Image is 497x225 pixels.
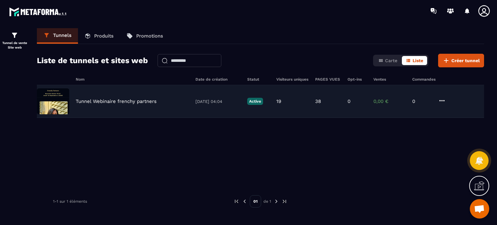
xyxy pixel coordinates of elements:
[2,27,28,55] a: formationformationTunnel de vente Site web
[374,56,401,65] button: Carte
[120,28,170,44] a: Promotions
[412,77,436,82] h6: Commandes
[9,6,67,17] img: logo
[315,98,321,104] p: 38
[247,98,263,105] p: Active
[94,33,114,39] p: Produits
[242,198,248,204] img: prev
[438,54,484,67] button: Créer tunnel
[136,33,163,39] p: Promotions
[451,57,480,64] span: Créer tunnel
[250,195,261,208] p: 01
[470,199,489,219] a: Ouvrir le chat
[273,198,279,204] img: next
[385,58,397,63] span: Carte
[37,54,148,67] h2: Liste de tunnels et sites web
[195,99,241,104] p: [DATE] 04:04
[37,88,69,114] img: image
[315,77,341,82] h6: PAGES VUES
[276,77,309,82] h6: Visiteurs uniques
[402,56,427,65] button: Liste
[263,199,271,204] p: de 1
[413,58,423,63] span: Liste
[78,28,120,44] a: Produits
[348,98,350,104] p: 0
[53,199,87,204] p: 1-1 sur 1 éléments
[195,77,241,82] h6: Date de création
[76,98,157,104] p: Tunnel Webinaire frenchy partners
[373,77,406,82] h6: Ventes
[11,31,18,39] img: formation
[234,198,239,204] img: prev
[276,98,281,104] p: 19
[247,77,270,82] h6: Statut
[2,41,28,50] p: Tunnel de vente Site web
[282,198,287,204] img: next
[348,77,367,82] h6: Opt-ins
[373,98,406,104] p: 0,00 €
[76,77,189,82] h6: Nom
[37,28,78,44] a: Tunnels
[412,98,432,104] p: 0
[53,32,72,38] p: Tunnels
